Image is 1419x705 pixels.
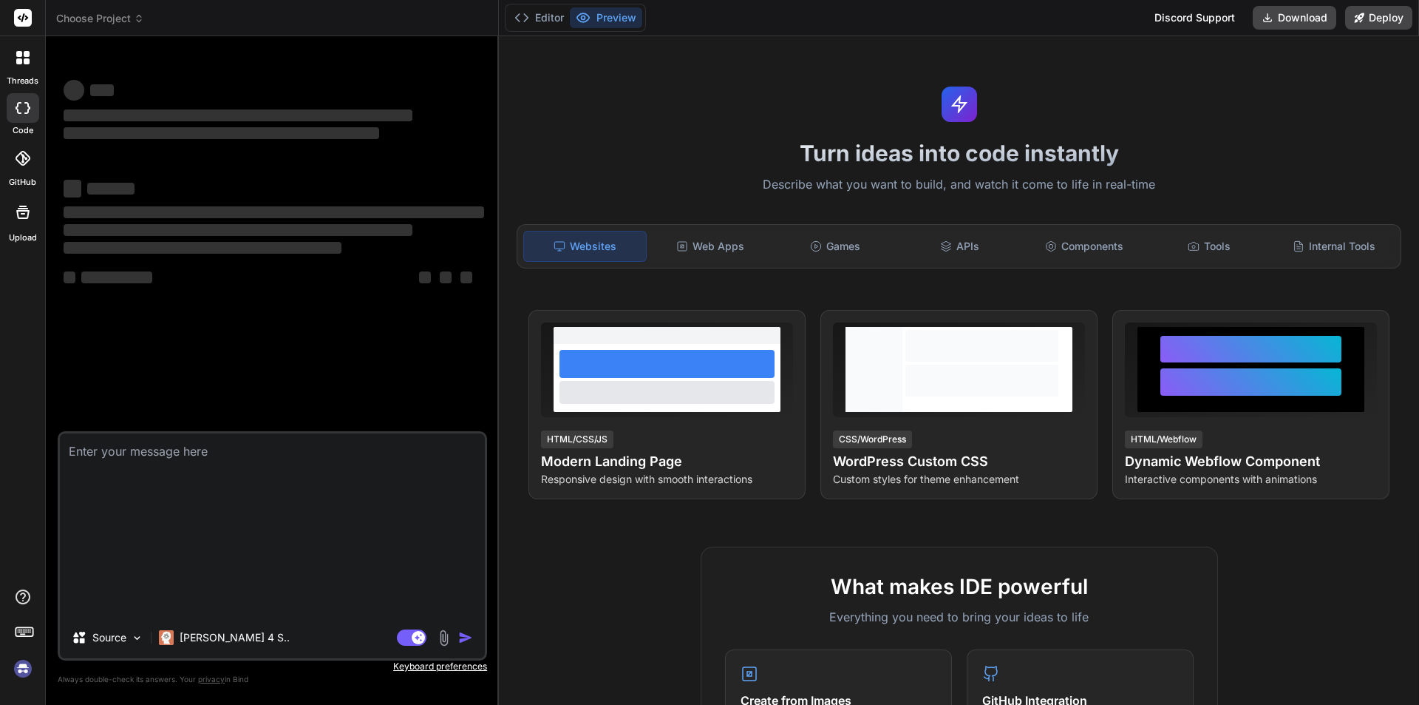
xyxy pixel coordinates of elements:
[92,630,126,645] p: Source
[1024,231,1146,262] div: Components
[1125,472,1377,487] p: Interactive components with animations
[87,183,135,195] span: ‌
[458,630,473,645] img: icon
[159,630,174,645] img: Claude 4 Sonnet
[58,661,487,672] p: Keyboard preferences
[508,140,1410,166] h1: Turn ideas into code instantly
[508,175,1410,195] p: Describe what you want to build, and watch it come to life in real-time
[833,451,1085,472] h4: WordPress Custom CSS
[725,571,1194,602] h2: What makes IDE powerful
[899,231,1021,262] div: APIs
[650,231,772,262] div: Web Apps
[1125,431,1202,448] div: HTML/Webflow
[435,630,452,647] img: attachment
[9,176,36,189] label: GitHub
[541,431,613,448] div: HTML/CSS/JS
[81,271,152,283] span: ‌
[833,431,912,448] div: CSS/WordPress
[64,80,84,101] span: ‌
[64,109,412,121] span: ‌
[1146,6,1244,30] div: Discord Support
[180,630,290,645] p: [PERSON_NAME] 4 S..
[64,127,379,139] span: ‌
[90,84,114,96] span: ‌
[64,271,75,283] span: ‌
[1125,451,1377,472] h4: Dynamic Webflow Component
[725,608,1194,626] p: Everything you need to bring your ideas to life
[541,451,793,472] h4: Modern Landing Page
[56,11,144,26] span: Choose Project
[7,75,38,87] label: threads
[10,656,35,681] img: signin
[1253,6,1336,30] button: Download
[64,242,341,254] span: ‌
[440,271,452,283] span: ‌
[1149,231,1270,262] div: Tools
[9,232,37,244] label: Upload
[64,224,412,236] span: ‌
[131,632,143,644] img: Pick Models
[419,271,431,283] span: ‌
[58,672,487,687] p: Always double-check its answers. Your in Bind
[13,124,33,137] label: code
[460,271,472,283] span: ‌
[508,7,570,28] button: Editor
[541,472,793,487] p: Responsive design with smooth interactions
[775,231,896,262] div: Games
[1345,6,1412,30] button: Deploy
[64,206,484,218] span: ‌
[523,231,647,262] div: Websites
[570,7,642,28] button: Preview
[833,472,1085,487] p: Custom styles for theme enhancement
[1273,231,1395,262] div: Internal Tools
[64,180,81,198] span: ‌
[60,434,485,617] textarea: public function store(Request $request): RedirectResponse { $request->validate( [ 'name' => ['req...
[198,675,225,684] span: privacy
